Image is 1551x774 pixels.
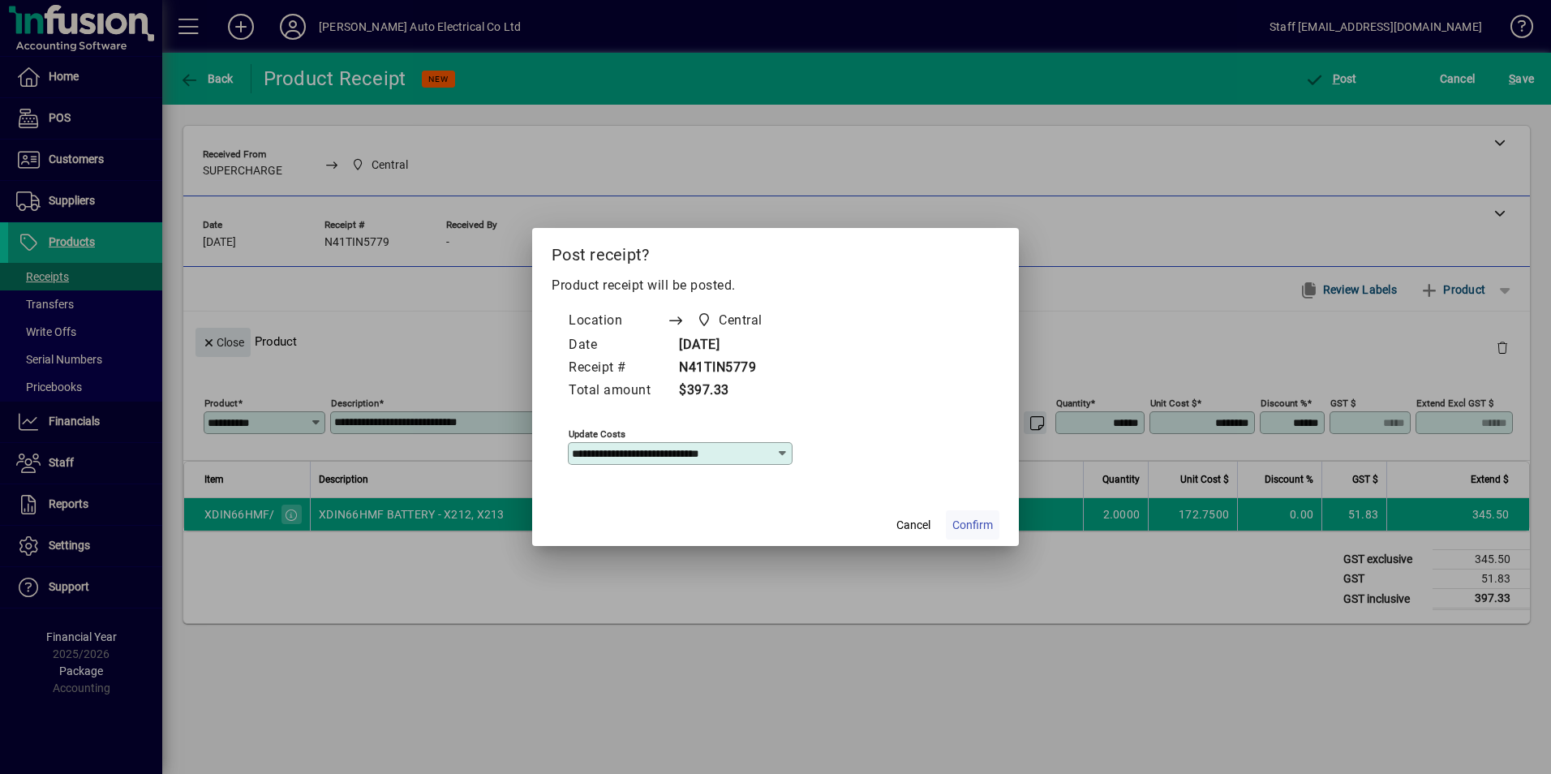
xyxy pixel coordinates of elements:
span: Cancel [896,517,930,534]
td: [DATE] [667,334,793,357]
span: Central [692,309,769,332]
td: Location [568,308,667,334]
mat-label: Update costs [569,428,625,440]
button: Confirm [946,510,999,540]
button: Cancel [887,510,939,540]
td: N41TIN5779 [667,357,793,380]
p: Product receipt will be posted. [552,276,999,295]
td: Receipt # [568,357,667,380]
td: $397.33 [667,380,793,402]
h2: Post receipt? [532,228,1019,275]
td: Total amount [568,380,667,402]
span: Central [719,311,763,330]
span: Confirm [952,517,993,534]
td: Date [568,334,667,357]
